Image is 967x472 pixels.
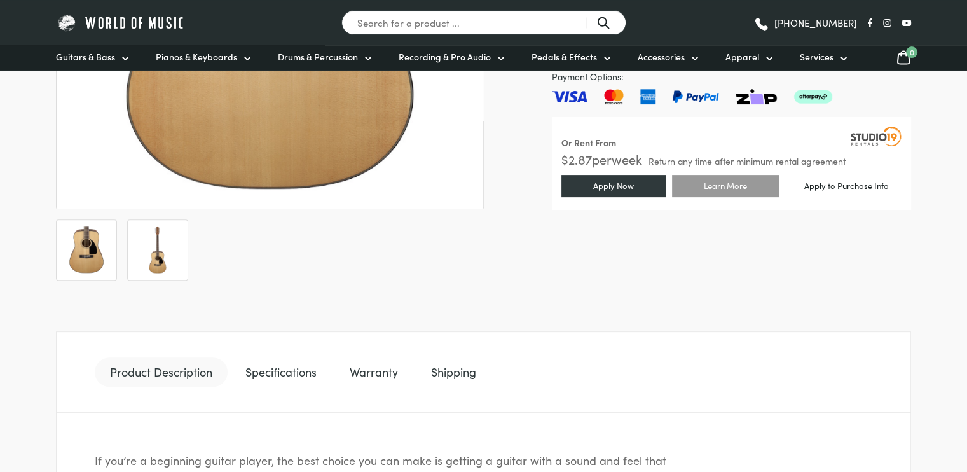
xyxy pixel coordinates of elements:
span: Payment Options: [552,69,911,84]
span: Services [800,50,833,64]
a: Apply Now [561,175,666,197]
a: Specifications [230,357,332,387]
img: Pay with Master card, Visa, American Express and Paypal [552,89,832,104]
span: Return any time after minimum rental agreement [648,156,846,165]
span: [PHONE_NUMBER] [774,18,857,27]
img: World of Music [56,13,186,32]
a: Learn More [672,175,779,197]
span: Recording & Pro Audio [399,50,491,64]
img: Fender CD-60 Dreadnought V3 Acoustic Guitar - Image 2 [134,226,181,274]
span: Apparel [725,50,759,64]
span: Drums & Percussion [278,50,358,64]
a: [PHONE_NUMBER] [753,13,857,32]
span: Pedals & Effects [532,50,597,64]
span: 0 [906,46,917,58]
span: Pianos & Keyboards [156,50,237,64]
span: Accessories [638,50,685,64]
img: Studio19 Rentals [851,127,902,146]
div: Or Rent From [561,135,616,150]
iframe: Chat with our support team [783,332,967,472]
img: Fender CD60 [63,226,110,274]
a: Shipping [416,357,491,387]
span: $ 2.87 [561,150,592,168]
span: Guitars & Bass [56,50,115,64]
span: per week [592,150,642,168]
a: Apply to Purchase Info [785,176,908,195]
a: Warranty [334,357,413,387]
a: Product Description [95,357,228,387]
input: Search for a product ... [341,10,626,35]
